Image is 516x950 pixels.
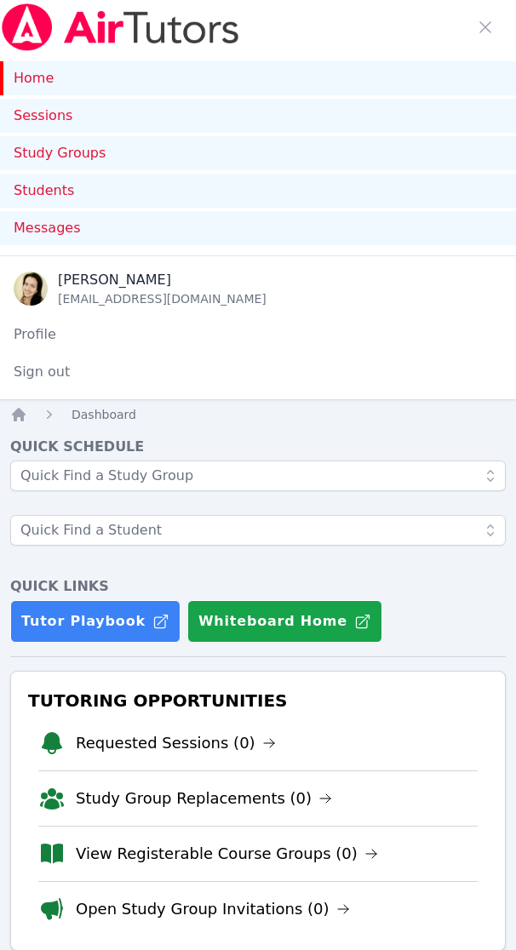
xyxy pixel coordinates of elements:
span: Messages [14,218,80,238]
div: [EMAIL_ADDRESS][DOMAIN_NAME] [58,290,267,307]
nav: Breadcrumb [10,406,506,423]
input: Quick Find a Student [10,515,506,546]
input: Quick Find a Study Group [10,461,506,491]
a: Study Group Replacements (0) [76,787,332,810]
a: Dashboard [72,406,136,423]
a: Open Study Group Invitations (0) [76,897,350,921]
a: Requested Sessions (0) [76,731,276,755]
button: Whiteboard Home [187,600,382,643]
span: Dashboard [72,408,136,421]
div: [PERSON_NAME] [58,270,267,290]
a: View Registerable Course Groups (0) [76,842,378,866]
h4: Quick Links [10,576,506,597]
h3: Tutoring Opportunities [25,685,491,716]
h4: Quick Schedule [10,437,506,457]
a: Tutor Playbook [10,600,181,643]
